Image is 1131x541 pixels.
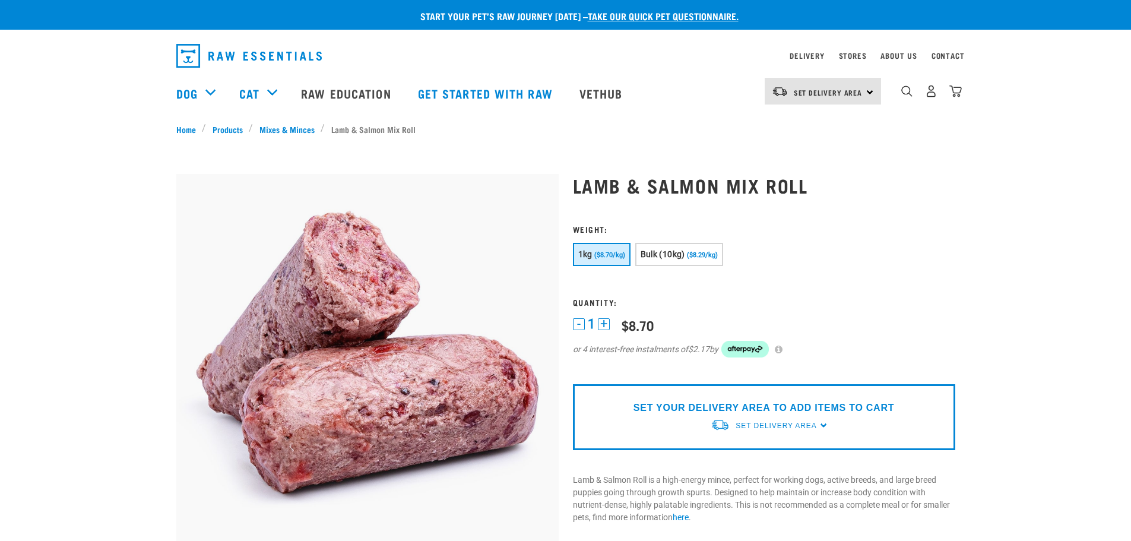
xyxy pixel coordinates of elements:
img: van-moving.png [772,86,788,97]
img: user.png [925,85,937,97]
nav: dropdown navigation [167,39,965,72]
button: + [598,318,610,330]
span: $2.17 [688,343,709,356]
img: Afterpay [721,341,769,357]
button: 1kg ($8.70/kg) [573,243,631,266]
a: take our quick pet questionnaire. [588,13,739,18]
a: Delivery [790,53,824,58]
div: $8.70 [622,318,654,333]
p: SET YOUR DELIVERY AREA TO ADD ITEMS TO CART [633,401,894,415]
span: Set Delivery Area [736,422,816,430]
span: Bulk (10kg) [641,249,685,259]
a: Products [206,123,249,135]
div: or 4 interest-free instalments of by [573,341,955,357]
a: Vethub [568,69,638,117]
nav: breadcrumbs [176,123,955,135]
a: here [673,512,689,522]
img: van-moving.png [711,419,730,431]
button: Bulk (10kg) ($8.29/kg) [635,243,723,266]
a: Cat [239,84,259,102]
p: Lamb & Salmon Roll is a high-energy mince, perfect for working dogs, active breeds, and large bre... [573,474,955,524]
img: home-icon@2x.png [949,85,962,97]
a: Home [176,123,202,135]
a: Dog [176,84,198,102]
h1: Lamb & Salmon Mix Roll [573,175,955,196]
a: Raw Education [289,69,405,117]
h3: Weight: [573,224,955,233]
a: Mixes & Minces [253,123,321,135]
a: Stores [839,53,867,58]
a: About Us [880,53,917,58]
h3: Quantity: [573,298,955,306]
button: - [573,318,585,330]
a: Get started with Raw [406,69,568,117]
img: Raw Essentials Logo [176,44,322,68]
span: 1kg [578,249,593,259]
a: Contact [932,53,965,58]
span: ($8.70/kg) [594,251,625,259]
span: 1 [588,318,595,330]
span: ($8.29/kg) [687,251,718,259]
img: home-icon-1@2x.png [901,86,913,97]
span: Set Delivery Area [794,90,863,94]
